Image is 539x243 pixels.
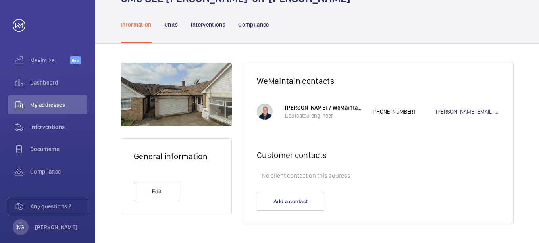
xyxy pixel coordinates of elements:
[436,108,500,116] a: [PERSON_NAME][EMAIL_ADDRESS][DOMAIN_NAME]
[30,56,70,64] span: Maximize
[134,151,219,161] h2: General information
[191,21,226,29] p: Interventions
[121,21,152,29] p: Information
[257,168,500,184] p: No client contact on this address
[285,112,363,120] p: Dedicated engineer
[238,21,269,29] p: Compliance
[35,223,78,231] p: [PERSON_NAME]
[31,202,87,210] span: Any questions ?
[30,123,87,131] span: Interventions
[17,223,24,231] p: NG
[70,56,81,64] span: Beta
[257,76,500,86] h2: WeMaintain contacts
[257,192,324,211] button: Add a contact
[30,101,87,109] span: My addresses
[285,104,363,112] p: [PERSON_NAME] / WeMaintain UK
[371,108,436,116] p: [PHONE_NUMBER]
[30,168,87,175] span: Compliance
[257,150,500,160] h2: Customer contacts
[134,182,179,201] button: Edit
[30,79,87,87] span: Dashboard
[164,21,178,29] p: Units
[30,145,87,153] span: Documents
